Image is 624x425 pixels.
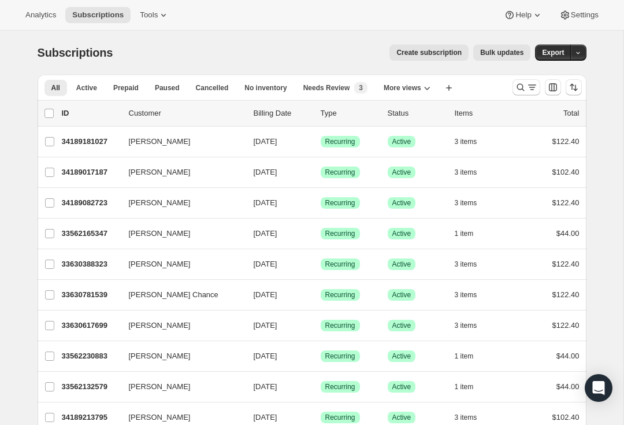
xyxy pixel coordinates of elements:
button: Search and filter results [512,79,540,95]
span: [DATE] [254,260,277,268]
p: Billing Date [254,108,311,119]
button: 3 items [455,287,490,303]
button: [PERSON_NAME] [122,378,237,396]
button: 1 item [455,379,486,395]
div: 33562165347[PERSON_NAME][DATE]SuccessRecurringSuccessActive1 item$44.00 [62,226,580,242]
span: Paused [155,83,180,93]
button: [PERSON_NAME] Chance [122,286,237,304]
span: 3 items [455,260,477,269]
span: Recurring [325,352,355,361]
span: Subscriptions [38,46,113,59]
span: 3 items [455,321,477,330]
span: 1 item [455,352,474,361]
span: 3 items [455,137,477,146]
span: Subscriptions [72,10,124,20]
p: 34189213795 [62,412,120,423]
button: Create subscription [389,45,469,61]
span: [PERSON_NAME] [129,320,191,331]
span: Recurring [325,413,355,422]
span: [PERSON_NAME] [129,258,191,270]
span: Active [392,260,411,269]
button: [PERSON_NAME] [122,224,237,243]
button: 3 items [455,317,490,334]
span: Active [392,321,411,330]
span: $122.40 [552,198,580,207]
span: More views [384,83,421,93]
div: 34189082723[PERSON_NAME][DATE]SuccessRecurringSuccessActive3 items$122.40 [62,195,580,211]
span: $102.40 [552,168,580,176]
span: [PERSON_NAME] Chance [129,289,218,301]
span: All [51,83,60,93]
button: 3 items [455,256,490,272]
p: 33630388323 [62,258,120,270]
p: 34189017187 [62,167,120,178]
button: 1 item [455,348,486,364]
button: Bulk updates [473,45,530,61]
span: [PERSON_NAME] [129,136,191,147]
span: [DATE] [254,352,277,360]
span: Recurring [325,198,355,208]
div: 33562132579[PERSON_NAME][DATE]SuccessRecurringSuccessActive1 item$44.00 [62,379,580,395]
button: [PERSON_NAME] [122,347,237,365]
span: $122.40 [552,260,580,268]
span: Recurring [325,168,355,177]
span: [DATE] [254,382,277,391]
span: $122.40 [552,137,580,146]
span: [DATE] [254,168,277,176]
span: No inventory [244,83,287,93]
button: [PERSON_NAME] [122,194,237,212]
span: 3 items [455,290,477,300]
button: 3 items [455,164,490,180]
p: Total [563,108,579,119]
div: Items [455,108,512,119]
span: Active [76,83,97,93]
span: Active [392,168,411,177]
span: Cancelled [196,83,229,93]
p: 33562132579 [62,381,120,393]
span: Recurring [325,229,355,238]
span: $44.00 [556,229,580,238]
span: $122.40 [552,321,580,330]
span: Help [515,10,531,20]
span: Active [392,137,411,146]
p: Status [388,108,445,119]
div: 33630617699[PERSON_NAME][DATE]SuccessRecurringSuccessActive3 items$122.40 [62,317,580,334]
div: Open Intercom Messenger [585,374,612,402]
button: Help [497,7,549,23]
button: Analytics [18,7,63,23]
div: 33562230883[PERSON_NAME][DATE]SuccessRecurringSuccessActive1 item$44.00 [62,348,580,364]
button: 3 items [455,134,490,150]
span: Analytics [25,10,56,20]
button: [PERSON_NAME] [122,132,237,151]
span: 1 item [455,382,474,391]
span: 3 items [455,413,477,422]
span: Prepaid [113,83,139,93]
button: [PERSON_NAME] [122,316,237,335]
span: [DATE] [254,137,277,146]
p: 33630781539 [62,289,120,301]
span: Export [542,48,564,57]
div: IDCustomerBilling DateTypeStatusItemsTotal [62,108,580,119]
span: $44.00 [556,382,580,391]
div: 33630388323[PERSON_NAME][DATE]SuccessRecurringSuccessActive3 items$122.40 [62,256,580,272]
span: [PERSON_NAME] [129,167,191,178]
span: [DATE] [254,290,277,299]
span: Needs Review [303,83,350,93]
button: Tools [133,7,176,23]
span: [DATE] [254,413,277,422]
button: Export [535,45,571,61]
button: [PERSON_NAME] [122,163,237,182]
p: 34189181027 [62,136,120,147]
span: [PERSON_NAME] [129,228,191,239]
span: [PERSON_NAME] [129,350,191,362]
span: Recurring [325,137,355,146]
p: 34189082723 [62,197,120,209]
span: [DATE] [254,321,277,330]
button: 1 item [455,226,486,242]
div: Type [321,108,378,119]
span: Active [392,352,411,361]
span: Recurring [325,290,355,300]
span: Bulk updates [480,48,523,57]
span: $102.40 [552,413,580,422]
span: [PERSON_NAME] [129,381,191,393]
